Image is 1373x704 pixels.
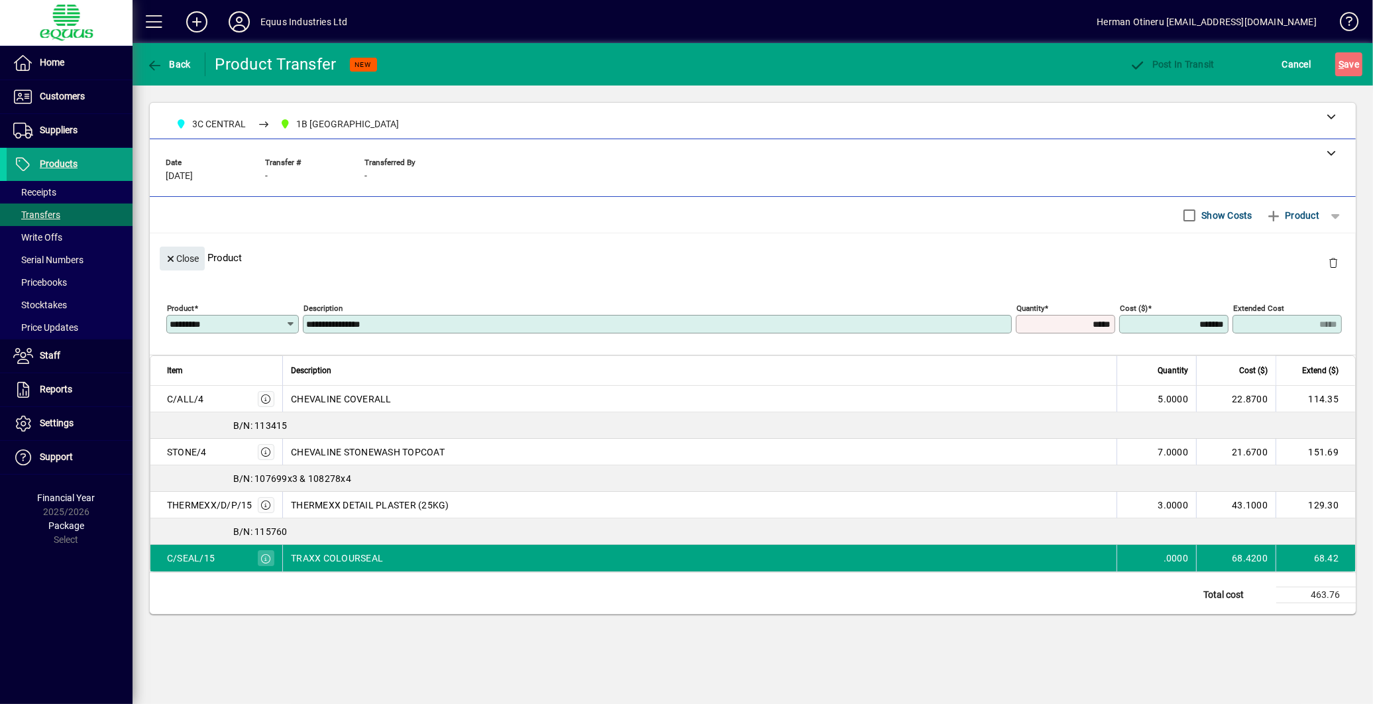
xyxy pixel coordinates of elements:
a: Serial Numbers [7,249,133,271]
span: S [1339,59,1344,70]
span: Package [48,520,84,531]
div: B/N: 107699x3 & 108278x4 [150,472,1355,485]
mat-label: Cost ($) [1120,304,1148,313]
span: Quantity [1158,363,1188,378]
a: Suppliers [7,114,133,147]
span: Pricebooks [13,277,67,288]
button: Post In Transit [1126,52,1217,76]
td: 68.42 [1276,545,1355,571]
span: Financial Year [38,493,95,503]
a: Support [7,441,133,474]
span: Extend ($) [1302,363,1339,378]
a: Receipts [7,181,133,204]
td: 151.69 [1276,439,1355,465]
span: Description [291,363,331,378]
a: Price Updates [7,316,133,339]
span: CHEVALINE COVERALL [291,392,392,406]
a: Write Offs [7,226,133,249]
td: 43.1000 [1196,492,1276,518]
td: 7.0000 [1117,439,1196,465]
button: Close [160,247,205,270]
mat-label: Description [303,304,343,313]
span: Reports [40,384,72,394]
td: 21.6700 [1196,439,1276,465]
span: Back [146,59,191,70]
div: Product [150,233,1356,282]
span: Price Updates [13,322,78,333]
a: Staff [7,339,133,373]
td: 129.30 [1276,492,1355,518]
span: CHEVALINE STONEWASH TOPCOAT [291,445,445,459]
td: 68.4200 [1196,545,1276,571]
td: 5.0000 [1117,386,1196,412]
div: THERMEXX/D/P/15 [167,499,252,512]
span: Staff [40,350,60,361]
button: Cancel [1279,52,1315,76]
div: Product Transfer [215,54,337,75]
td: 3.0000 [1117,492,1196,518]
td: 114.35 [1276,386,1355,412]
span: Post In Transit [1129,59,1214,70]
span: [DATE] [166,171,193,182]
span: - [364,171,367,182]
button: Delete [1317,247,1349,278]
a: Stocktakes [7,294,133,316]
mat-label: Quantity [1016,304,1044,313]
div: STONE/4 [167,445,207,459]
span: ave [1339,54,1359,75]
td: .0000 [1117,545,1196,571]
app-page-header-button: Back [133,52,205,76]
span: Item [167,363,183,378]
div: Herman Otineru [EMAIL_ADDRESS][DOMAIN_NAME] [1097,11,1317,32]
mat-label: Product [167,304,194,313]
div: B/N: 113415 [150,419,1355,432]
span: Stocktakes [13,300,67,310]
td: Total cost [1197,587,1276,603]
span: NEW [355,60,372,69]
div: Equus Industries Ltd [260,11,348,32]
div: B/N: 115760 [150,525,1355,538]
mat-label: Extended Cost [1233,304,1284,313]
label: Show Costs [1199,209,1252,222]
span: - [265,171,268,182]
span: Home [40,57,64,68]
button: Save [1335,52,1362,76]
a: Settings [7,407,133,440]
span: Receipts [13,187,56,198]
span: Write Offs [13,232,62,243]
button: Profile [218,10,260,34]
a: Knowledge Base [1330,3,1356,46]
a: Reports [7,373,133,406]
span: Cost ($) [1239,363,1268,378]
span: TRAXX COLOURSEAL [291,552,383,565]
span: Suppliers [40,125,78,135]
a: Customers [7,80,133,113]
td: 463.76 [1276,587,1356,603]
span: Serial Numbers [13,255,83,265]
a: Home [7,46,133,80]
div: C/SEAL/15 [167,552,215,565]
a: Pricebooks [7,271,133,294]
td: 22.8700 [1196,386,1276,412]
span: Settings [40,418,74,428]
div: C/ALL/4 [167,392,204,406]
span: Customers [40,91,85,101]
button: Back [143,52,194,76]
span: Cancel [1282,54,1311,75]
span: Transfers [13,209,60,220]
app-page-header-button: Close [156,252,208,264]
span: Products [40,158,78,169]
app-page-header-button: Delete [1317,257,1349,268]
span: Close [165,248,199,270]
button: Add [176,10,218,34]
span: THERMEXX DETAIL PLASTER (25KG) [291,499,449,512]
a: Transfers [7,204,133,226]
span: Support [40,451,73,462]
